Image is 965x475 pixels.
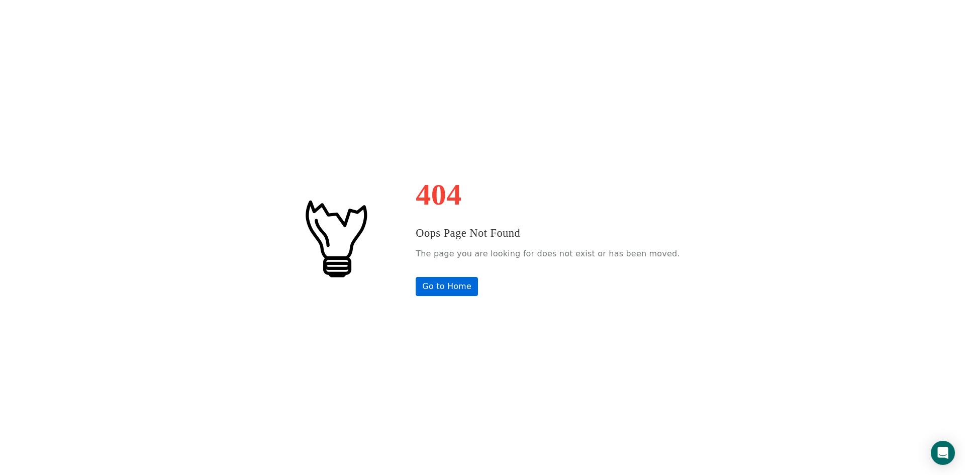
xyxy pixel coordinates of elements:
[416,225,680,242] h3: Oops Page Not Found
[931,441,955,465] div: Open Intercom Messenger
[416,179,680,210] h1: 404
[416,277,478,296] a: Go to Home
[285,187,385,288] img: #
[416,246,680,261] p: The page you are looking for does not exist or has been moved.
